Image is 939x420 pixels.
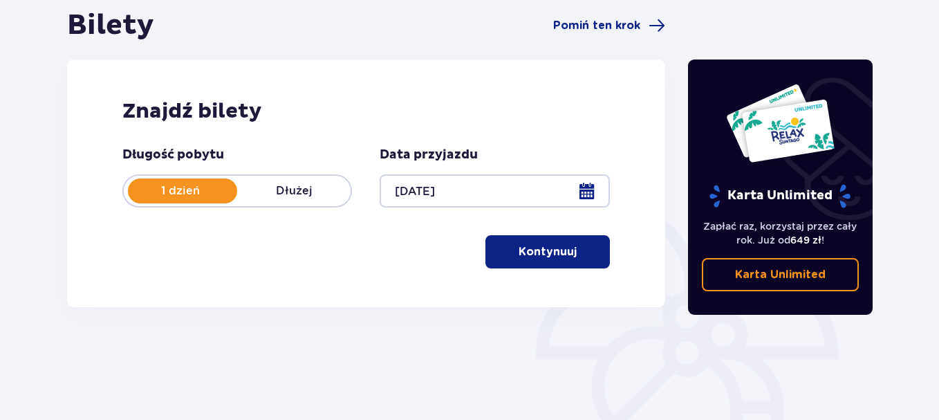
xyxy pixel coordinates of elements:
p: Długość pobytu [122,147,224,163]
p: Data przyjazdu [380,147,478,163]
p: Karta Unlimited [735,267,826,282]
h1: Bilety [67,8,154,43]
p: 1 dzień [124,183,237,199]
a: Karta Unlimited [702,258,859,291]
p: Kontynuuj [519,244,577,259]
img: Dwie karty całoroczne do Suntago z napisem 'UNLIMITED RELAX', na białym tle z tropikalnymi liśćmi... [725,83,835,163]
p: Karta Unlimited [708,184,852,208]
span: Pomiń ten krok [553,18,640,33]
button: Kontynuuj [485,235,610,268]
p: Dłużej [237,183,351,199]
span: 649 zł [790,235,821,246]
h2: Znajdź bilety [122,98,610,125]
a: Pomiń ten krok [553,17,665,34]
p: Zapłać raz, korzystaj przez cały rok. Już od ! [702,219,859,247]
